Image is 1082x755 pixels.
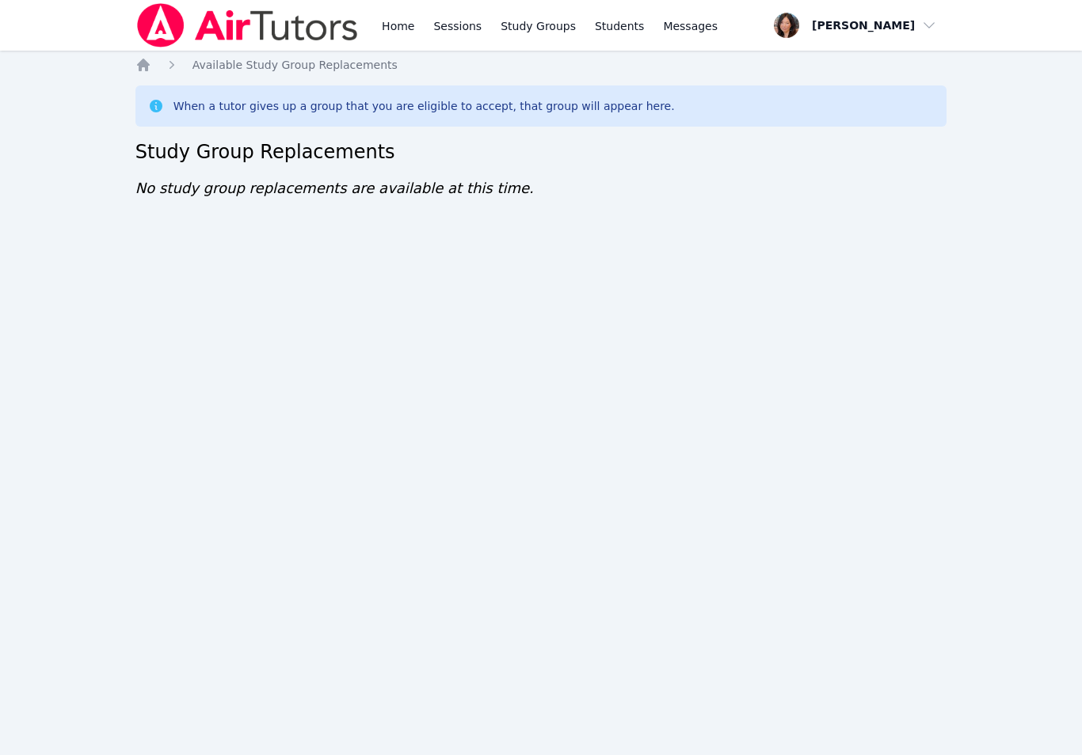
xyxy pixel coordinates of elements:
img: Air Tutors [135,3,360,47]
a: Available Study Group Replacements [192,57,398,73]
span: No study group replacements are available at this time. [135,180,534,196]
span: Available Study Group Replacements [192,59,398,71]
h2: Study Group Replacements [135,139,947,165]
nav: Breadcrumb [135,57,947,73]
div: When a tutor gives up a group that you are eligible to accept, that group will appear here. [173,98,675,114]
span: Messages [663,18,718,34]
